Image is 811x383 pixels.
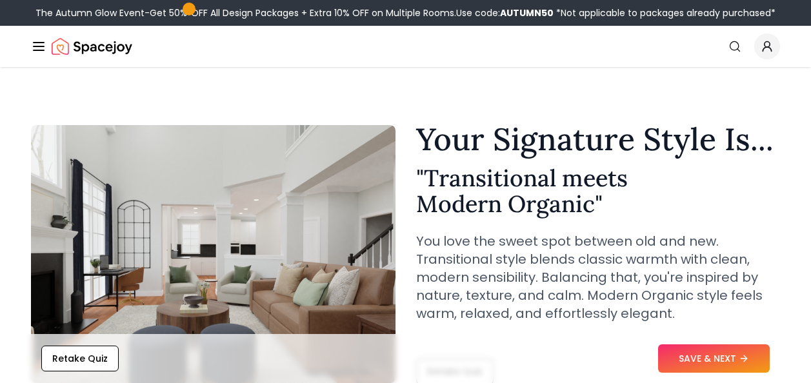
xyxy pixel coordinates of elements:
nav: Global [31,26,780,67]
img: Transitional meets Modern Organic Style Example [31,125,395,383]
b: AUTUMN50 [500,6,554,19]
h1: Your Signature Style Is... [416,124,781,155]
h2: " Transitional meets Modern Organic " [416,165,781,217]
span: *Not applicable to packages already purchased* [554,6,776,19]
button: Retake Quiz [41,346,119,371]
img: Spacejoy Logo [52,34,132,59]
p: You love the sweet spot between old and new. Transitional style blends classic warmth with clean,... [416,232,781,322]
button: SAVE & NEXT [658,344,770,373]
div: The Autumn Glow Event-Get 50% OFF All Design Packages + Extra 10% OFF on Multiple Rooms. [35,6,776,19]
a: Spacejoy [52,34,132,59]
span: Use code: [456,6,554,19]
